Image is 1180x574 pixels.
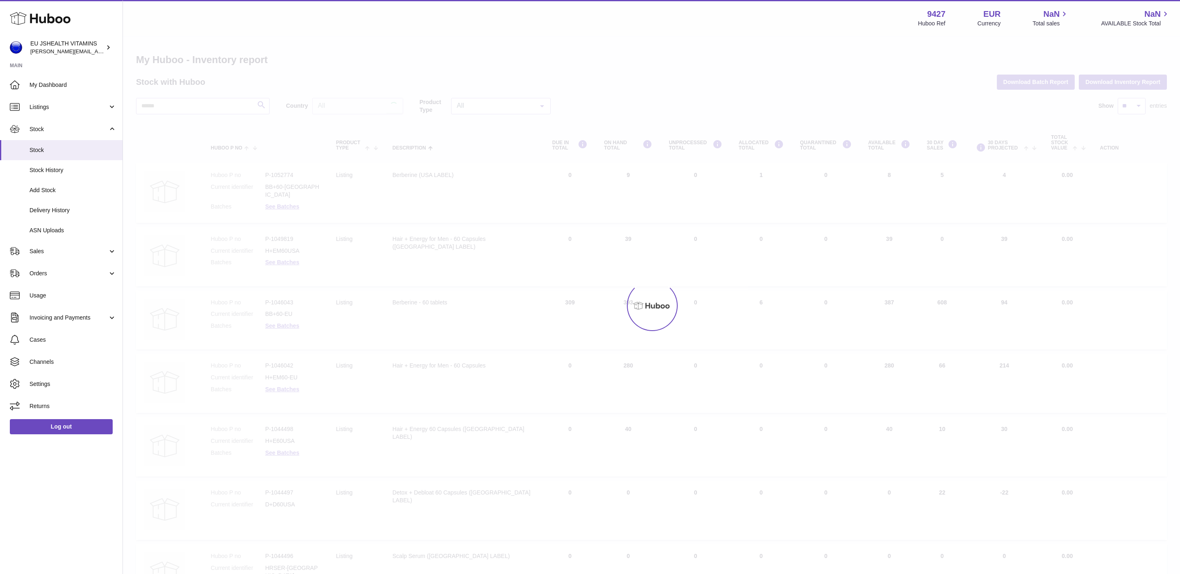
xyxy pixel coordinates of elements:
span: Listings [29,103,108,111]
div: EU JSHEALTH VITAMINS [30,40,104,55]
span: Add Stock [29,186,116,194]
strong: 9427 [927,9,946,20]
div: Huboo Ref [918,20,946,27]
span: Settings [29,380,116,388]
img: laura@jessicasepel.com [10,41,22,54]
a: Log out [10,419,113,434]
div: Currency [978,20,1001,27]
span: Channels [29,358,116,366]
span: Invoicing and Payments [29,314,108,322]
span: Total sales [1032,20,1069,27]
span: NaN [1043,9,1060,20]
span: Usage [29,292,116,299]
span: Orders [29,270,108,277]
span: Stock [29,125,108,133]
span: [PERSON_NAME][EMAIL_ADDRESS][DOMAIN_NAME] [30,48,164,54]
span: Sales [29,247,108,255]
span: ASN Uploads [29,227,116,234]
span: My Dashboard [29,81,116,89]
span: Returns [29,402,116,410]
span: Cases [29,336,116,344]
a: NaN AVAILABLE Stock Total [1101,9,1170,27]
strong: EUR [983,9,1001,20]
a: NaN Total sales [1032,9,1069,27]
span: Stock [29,146,116,154]
span: AVAILABLE Stock Total [1101,20,1170,27]
span: NaN [1144,9,1161,20]
span: Stock History [29,166,116,174]
span: Delivery History [29,206,116,214]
